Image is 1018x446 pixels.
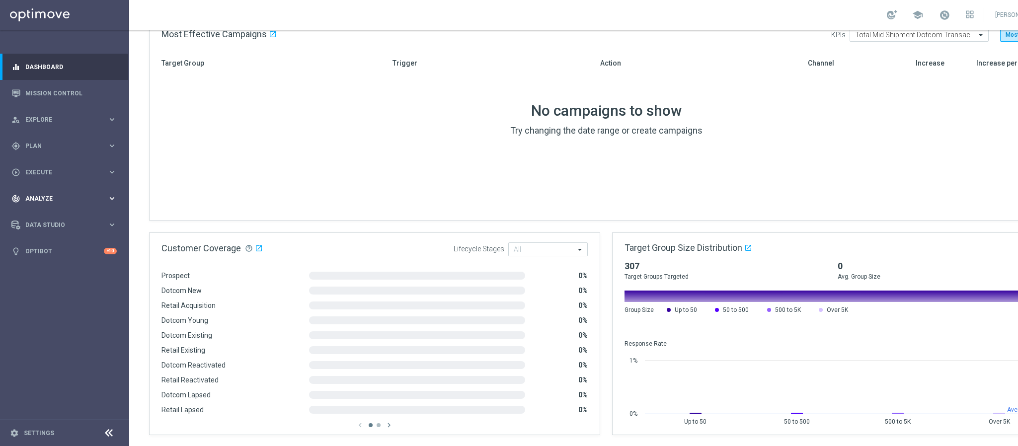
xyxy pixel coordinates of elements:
i: keyboard_arrow_right [107,167,117,177]
a: Mission Control [25,80,117,106]
span: Execute [25,169,107,175]
button: lightbulb Optibot +10 [11,247,117,255]
div: Mission Control [11,80,117,106]
div: Optibot [11,238,117,264]
a: Settings [24,430,54,436]
span: Plan [25,143,107,149]
i: keyboard_arrow_right [107,141,117,150]
div: Dashboard [11,54,117,80]
button: Mission Control [11,89,117,97]
span: Data Studio [25,222,107,228]
i: equalizer [11,63,20,72]
button: track_changes Analyze keyboard_arrow_right [11,195,117,203]
i: gps_fixed [11,142,20,150]
i: keyboard_arrow_right [107,194,117,203]
div: +10 [104,248,117,254]
div: Execute [11,168,107,177]
i: settings [10,429,19,438]
span: school [912,9,923,20]
i: keyboard_arrow_right [107,115,117,124]
button: equalizer Dashboard [11,63,117,71]
div: Data Studio [11,221,107,229]
button: gps_fixed Plan keyboard_arrow_right [11,142,117,150]
i: person_search [11,115,20,124]
i: play_circle_outline [11,168,20,177]
button: Data Studio keyboard_arrow_right [11,221,117,229]
i: lightbulb [11,247,20,256]
button: play_circle_outline Execute keyboard_arrow_right [11,168,117,176]
span: Analyze [25,196,107,202]
div: Plan [11,142,107,150]
i: track_changes [11,194,20,203]
a: Optibot [25,238,104,264]
div: Analyze [11,194,107,203]
span: Explore [25,117,107,123]
div: Explore [11,115,107,124]
button: person_search Explore keyboard_arrow_right [11,116,117,124]
i: keyboard_arrow_right [107,220,117,229]
a: Dashboard [25,54,117,80]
